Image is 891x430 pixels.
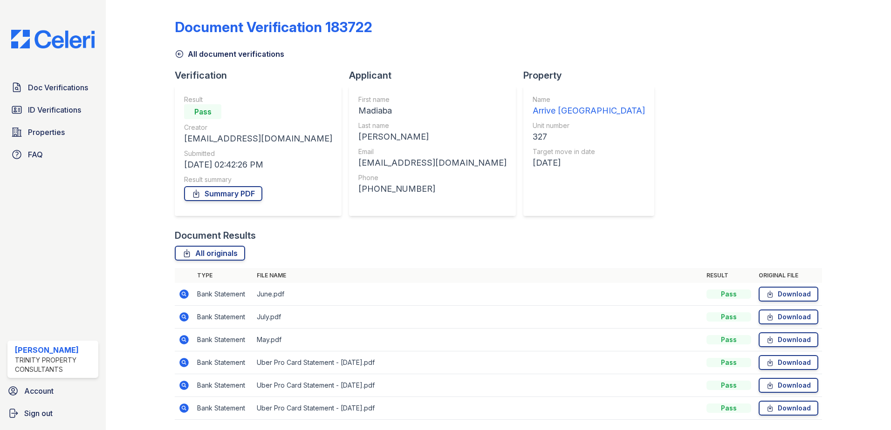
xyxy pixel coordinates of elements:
[253,329,703,351] td: May.pdf
[533,95,645,117] a: Name Arrive [GEOGRAPHIC_DATA]
[706,403,751,413] div: Pass
[759,309,818,324] a: Download
[184,95,332,104] div: Result
[703,268,755,283] th: Result
[349,69,523,82] div: Applicant
[523,69,662,82] div: Property
[193,329,253,351] td: Bank Statement
[358,173,507,182] div: Phone
[184,123,332,132] div: Creator
[706,312,751,322] div: Pass
[193,268,253,283] th: Type
[533,95,645,104] div: Name
[706,289,751,299] div: Pass
[184,158,332,171] div: [DATE] 02:42:26 PM
[533,130,645,143] div: 327
[253,268,703,283] th: File name
[184,149,332,158] div: Submitted
[358,121,507,130] div: Last name
[253,397,703,420] td: Uber Pro Card Statement - [DATE].pdf
[24,385,54,396] span: Account
[706,358,751,367] div: Pass
[759,332,818,347] a: Download
[253,306,703,329] td: July.pdf
[755,268,822,283] th: Original file
[184,132,332,145] div: [EMAIL_ADDRESS][DOMAIN_NAME]
[175,229,256,242] div: Document Results
[28,104,81,115] span: ID Verifications
[533,121,645,130] div: Unit number
[15,356,95,374] div: Trinity Property Consultants
[253,283,703,306] td: June.pdf
[358,182,507,195] div: [PHONE_NUMBER]
[7,123,98,141] a: Properties
[7,101,98,119] a: ID Verifications
[193,306,253,329] td: Bank Statement
[4,382,102,400] a: Account
[193,351,253,374] td: Bank Statement
[253,351,703,374] td: Uber Pro Card Statement - [DATE].pdf
[358,130,507,143] div: [PERSON_NAME]
[28,127,65,138] span: Properties
[358,147,507,156] div: Email
[175,48,284,60] a: All document verifications
[253,374,703,397] td: Uber Pro Card Statement - [DATE].pdf
[358,95,507,104] div: First name
[759,355,818,370] a: Download
[193,397,253,420] td: Bank Statement
[7,78,98,97] a: Doc Verifications
[7,145,98,164] a: FAQ
[184,186,262,201] a: Summary PDF
[759,287,818,302] a: Download
[175,19,372,35] div: Document Verification 183722
[358,104,507,117] div: Madiaba
[759,378,818,393] a: Download
[533,147,645,156] div: Target move in date
[15,344,95,356] div: [PERSON_NAME]
[193,374,253,397] td: Bank Statement
[4,30,102,48] img: CE_Logo_Blue-a8612792a0a2168367f1c8372b55b34899dd931a85d93a1a3d3e32e68fde9ad4.png
[175,246,245,261] a: All originals
[193,283,253,306] td: Bank Statement
[28,82,88,93] span: Doc Verifications
[706,381,751,390] div: Pass
[533,156,645,169] div: [DATE]
[4,404,102,423] a: Sign out
[28,149,43,160] span: FAQ
[533,104,645,117] div: Arrive [GEOGRAPHIC_DATA]
[175,69,349,82] div: Verification
[24,408,53,419] span: Sign out
[184,104,221,119] div: Pass
[759,401,818,416] a: Download
[184,175,332,184] div: Result summary
[706,335,751,344] div: Pass
[358,156,507,169] div: [EMAIL_ADDRESS][DOMAIN_NAME]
